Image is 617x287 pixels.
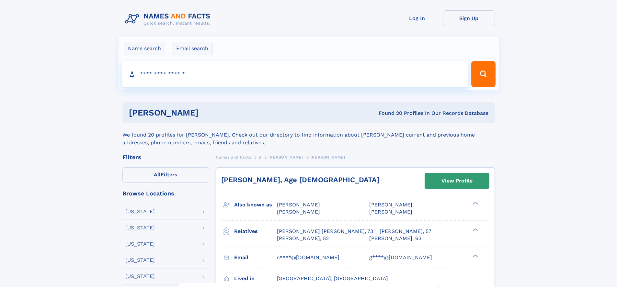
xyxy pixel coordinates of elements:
[369,202,412,208] span: [PERSON_NAME]
[369,209,412,215] span: [PERSON_NAME]
[125,258,155,263] div: [US_STATE]
[369,235,421,242] a: [PERSON_NAME], 63
[122,123,495,147] div: We found 20 profiles for [PERSON_NAME]. Check out our directory to find information about [PERSON...
[221,176,379,184] a: [PERSON_NAME], Age [DEMOGRAPHIC_DATA]
[154,171,161,178] span: All
[269,153,303,161] a: [PERSON_NAME]
[124,42,165,55] label: Name search
[122,10,216,28] img: Logo Names and Facts
[234,273,277,284] h3: Lived in
[258,153,261,161] a: S
[277,235,329,242] a: [PERSON_NAME], 52
[125,274,155,279] div: [US_STATE]
[122,167,209,183] label: Filters
[125,241,155,247] div: [US_STATE]
[277,209,320,215] span: [PERSON_NAME]
[122,191,209,196] div: Browse Locations
[380,228,431,235] a: [PERSON_NAME], 57
[125,209,155,214] div: [US_STATE]
[277,275,388,281] span: [GEOGRAPHIC_DATA], [GEOGRAPHIC_DATA]
[311,155,345,160] span: [PERSON_NAME]
[277,202,320,208] span: [PERSON_NAME]
[391,10,443,26] a: Log In
[443,10,495,26] a: Sign Up
[125,225,155,230] div: [US_STATE]
[471,61,495,87] button: Search Button
[471,227,479,232] div: ❯
[129,109,289,117] h1: [PERSON_NAME]
[122,154,209,160] div: Filters
[258,155,261,160] span: S
[122,61,469,87] input: search input
[471,254,479,258] div: ❯
[277,228,373,235] a: [PERSON_NAME] [PERSON_NAME], 73
[289,110,488,117] div: Found 20 Profiles In Our Records Database
[234,226,277,237] h3: Relatives
[234,252,277,263] h3: Email
[234,199,277,210] h3: Also known as
[172,42,212,55] label: Email search
[216,153,251,161] a: Names and Facts
[425,173,489,189] a: View Profile
[471,201,479,205] div: ❯
[441,173,473,188] div: View Profile
[269,155,303,160] span: [PERSON_NAME]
